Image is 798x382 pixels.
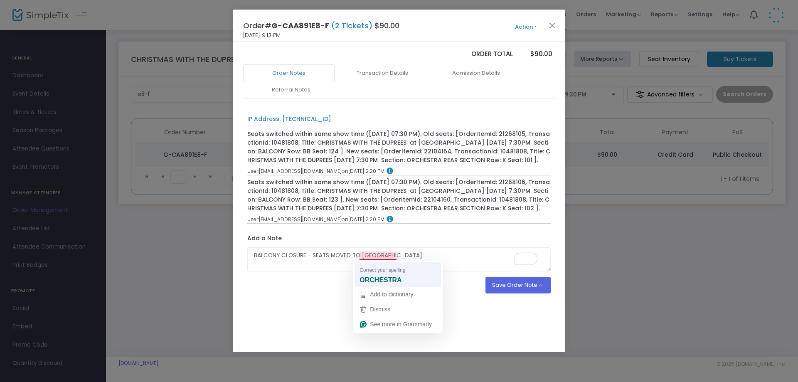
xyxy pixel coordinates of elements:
[243,64,335,82] a: Order Notes
[501,22,551,32] button: Action
[247,234,282,245] label: Add a Note
[485,277,551,293] button: Save Order Note
[247,168,259,175] span: User:
[337,64,428,82] a: Transaction Details
[247,216,551,223] div: [EMAIL_ADDRESS][DOMAIN_NAME] [DATE] 2:20 PM
[247,247,551,271] textarea: To enrich screen reader interactions, please activate Accessibility in Grammarly extension settings
[247,178,551,213] div: Seats switched within same show time ([DATE] 07:30 PM). Old seats: [OrderItemId: 21268106, Transa...
[329,20,374,31] span: (2 Tickets)
[243,20,399,31] h4: Order# $90.00
[271,20,329,31] span: G-CAA891E8-F
[247,130,551,165] div: Seats switched within same show time ([DATE] 07:30 PM). Old seats: [OrderItemId: 21268105, Transa...
[247,115,331,123] div: IP Address: [TECHNICAL_ID]
[245,81,337,99] a: Referral Notes
[430,64,522,82] a: Admission Details
[243,31,281,39] span: [DATE] 9:13 PM
[547,20,558,31] button: Close
[247,168,551,175] div: [EMAIL_ADDRESS][DOMAIN_NAME] [DATE] 2:20 PM
[342,168,348,175] span: on
[247,216,259,223] span: User:
[442,49,513,59] p: Order Total
[342,216,348,223] span: on
[521,49,552,59] p: $90.00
